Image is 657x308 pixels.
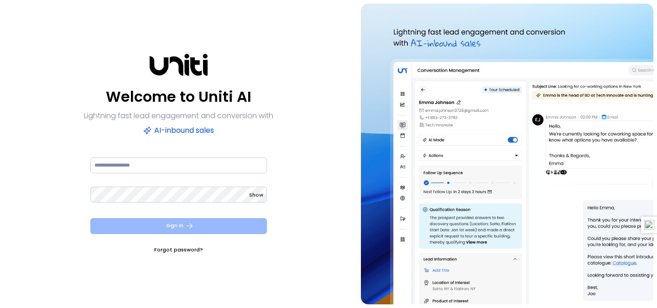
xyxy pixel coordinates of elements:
[361,4,653,304] img: auth-hero.png
[90,218,267,234] button: Sign In
[143,124,214,137] p: AI-inbound sales
[249,190,263,199] button: Show
[106,86,251,108] p: Welcome to Uniti AI
[154,245,203,254] a: Forgot password?
[249,191,263,198] span: Show
[84,110,273,122] p: Lightning fast lead engagement and conversion with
